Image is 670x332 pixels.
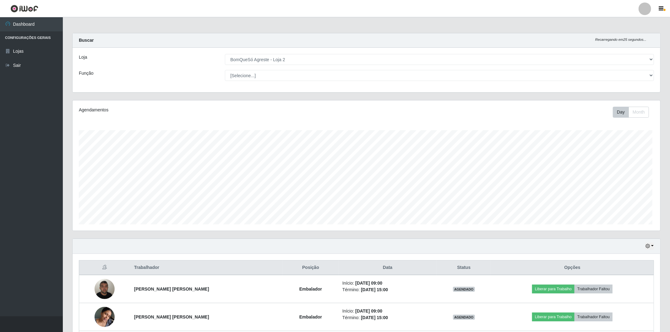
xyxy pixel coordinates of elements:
[613,107,629,118] button: Day
[613,107,654,118] div: Toolbar with button groups
[595,38,646,41] i: Recarregando em 25 segundos...
[79,70,94,77] label: Função
[532,313,575,321] button: Liberar para Trabalho
[355,308,382,313] time: [DATE] 09:00
[342,280,433,286] li: Início:
[95,276,115,302] img: 1714957062897.jpeg
[575,313,613,321] button: Trabalhador Faltou
[130,260,283,275] th: Trabalhador
[342,308,433,314] li: Início:
[134,286,209,292] strong: [PERSON_NAME] [PERSON_NAME]
[342,286,433,293] li: Término:
[453,287,475,292] span: AGENDADO
[339,260,437,275] th: Data
[134,314,209,319] strong: [PERSON_NAME] [PERSON_NAME]
[10,5,38,13] img: CoreUI Logo
[491,260,654,275] th: Opções
[79,54,87,61] label: Loja
[342,314,433,321] li: Término:
[355,281,382,286] time: [DATE] 09:00
[299,314,322,319] strong: Embalador
[79,107,313,113] div: Agendamentos
[629,107,649,118] button: Month
[575,285,613,293] button: Trabalhador Faltou
[532,285,575,293] button: Liberar para Trabalho
[299,286,322,292] strong: Embalador
[361,287,388,292] time: [DATE] 15:00
[453,315,475,320] span: AGENDADO
[95,303,115,330] img: 1738511750636.jpeg
[437,260,491,275] th: Status
[283,260,339,275] th: Posição
[79,38,94,43] strong: Buscar
[613,107,649,118] div: First group
[361,315,388,320] time: [DATE] 15:00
